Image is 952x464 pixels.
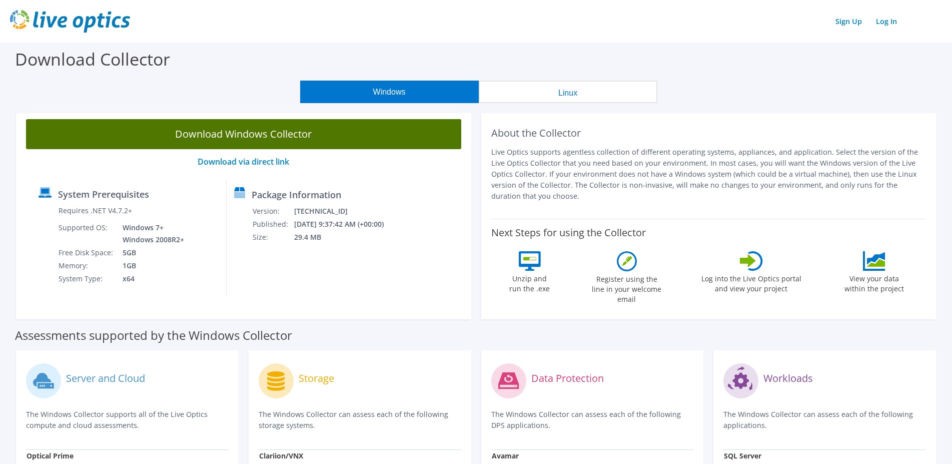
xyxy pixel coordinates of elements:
[507,271,553,294] label: Unzip and run the .exe
[27,451,74,460] strong: Optical Prime
[479,81,657,103] button: Linux
[115,246,186,259] td: 5GB
[763,373,813,383] label: Workloads
[26,409,229,431] p: The Windows Collector supports all of the Live Optics compute and cloud assessments.
[15,48,170,71] label: Download Collector
[724,451,761,460] strong: SQL Server
[252,231,294,244] td: Size:
[838,271,910,294] label: View your data within the project
[26,119,461,149] a: Download Windows Collector
[871,14,902,29] a: Log In
[252,218,294,231] td: Published:
[589,271,664,304] label: Register using the line in your welcome email
[252,190,341,200] label: Package Information
[66,373,145,383] label: Server and Cloud
[58,246,115,259] td: Free Disk Space:
[58,189,149,199] label: System Prerequisites
[294,218,397,231] td: [DATE] 9:37:42 AM (+00:00)
[491,409,694,431] p: The Windows Collector can assess each of the following DPS applications.
[59,206,132,216] label: Requires .NET V4.7.2+
[830,14,867,29] a: Sign Up
[115,259,186,272] td: 1GB
[723,409,926,431] p: The Windows Collector can assess each of the following applications.
[294,205,397,218] td: [TECHNICAL_ID]
[531,373,604,383] label: Data Protection
[259,409,461,431] p: The Windows Collector can assess each of the following storage systems.
[58,272,115,285] td: System Type:
[491,127,926,139] h2: About the Collector
[492,451,519,460] strong: Avamar
[58,221,115,246] td: Supported OS:
[491,227,646,239] label: Next Steps for using the Collector
[252,205,294,218] td: Version:
[10,10,130,33] img: live_optics_svg.svg
[491,147,926,202] p: Live Optics supports agentless collection of different operating systems, appliances, and applica...
[198,156,289,167] a: Download via direct link
[58,259,115,272] td: Memory:
[259,451,303,460] strong: Clariion/VNX
[299,373,334,383] label: Storage
[300,81,479,103] button: Windows
[701,271,802,294] label: Log into the Live Optics portal and view your project
[115,272,186,285] td: x64
[115,221,186,246] td: Windows 7+ Windows 2008R2+
[294,231,397,244] td: 29.4 MB
[15,330,292,340] label: Assessments supported by the Windows Collector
